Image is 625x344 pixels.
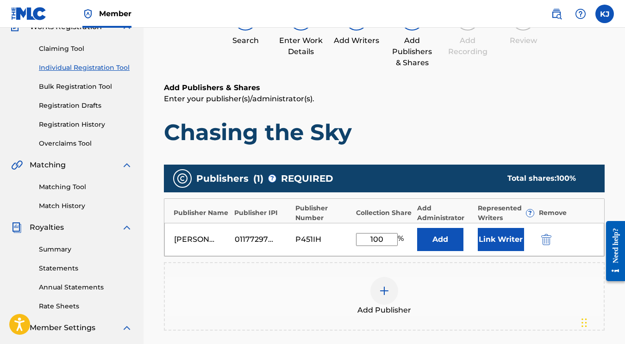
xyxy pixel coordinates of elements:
[281,172,333,185] span: REQUIRED
[11,7,47,20] img: MLC Logo
[478,203,534,223] div: Represented Writers
[599,212,625,291] iframe: Resource Center
[357,305,411,316] span: Add Publisher
[417,228,463,251] button: Add
[579,300,625,344] iframe: Chat Widget
[39,63,132,73] a: Individual Registration Tool
[417,203,473,223] div: Add Administrator
[595,5,614,23] div: User Menu
[30,160,66,171] span: Matching
[30,222,64,233] span: Royalties
[164,93,605,104] p: Enter your publisher(s)/administrator(s).
[379,285,390,296] img: add
[444,35,491,57] div: Add Recording
[571,5,590,23] div: Help
[196,172,249,185] span: Publishers
[39,182,132,192] a: Matching Tool
[253,172,263,185] span: ( 1 )
[174,208,230,218] div: Publisher Name
[39,283,132,292] a: Annual Statements
[222,35,269,46] div: Search
[121,160,132,171] img: expand
[164,118,605,146] h1: Chasing the Sky
[539,208,595,218] div: Remove
[356,208,412,218] div: Collection Share
[547,5,566,23] a: Public Search
[177,173,188,184] img: publishers
[551,8,562,19] img: search
[121,322,132,333] img: expand
[556,174,576,183] span: 100 %
[500,35,546,46] div: Review
[581,309,587,337] div: Drag
[389,35,435,68] div: Add Publishers & Shares
[478,228,524,251] button: Link Writer
[39,301,132,311] a: Rate Sheets
[39,120,132,129] a: Registration History
[295,203,351,223] div: Publisher Number
[82,8,94,19] img: Top Rightsholder
[39,44,132,54] a: Claiming Tool
[30,322,95,333] span: Member Settings
[269,175,276,182] span: ?
[39,82,132,92] a: Bulk Registration Tool
[121,222,132,233] img: expand
[11,160,23,171] img: Matching
[398,233,406,246] span: %
[39,264,132,273] a: Statements
[11,222,22,233] img: Royalties
[39,101,132,111] a: Registration Drafts
[39,139,132,148] a: Overclaims Tool
[526,209,534,217] span: ?
[39,201,132,211] a: Match History
[164,82,605,93] h6: Add Publishers & Shares
[333,35,380,46] div: Add Writers
[541,234,551,245] img: 12a2ab48e56ec057fbd8.svg
[507,173,586,184] div: Total shares:
[39,245,132,254] a: Summary
[278,35,324,57] div: Enter Work Details
[99,8,131,19] span: Member
[234,208,290,218] div: Publisher IPI
[575,8,586,19] img: help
